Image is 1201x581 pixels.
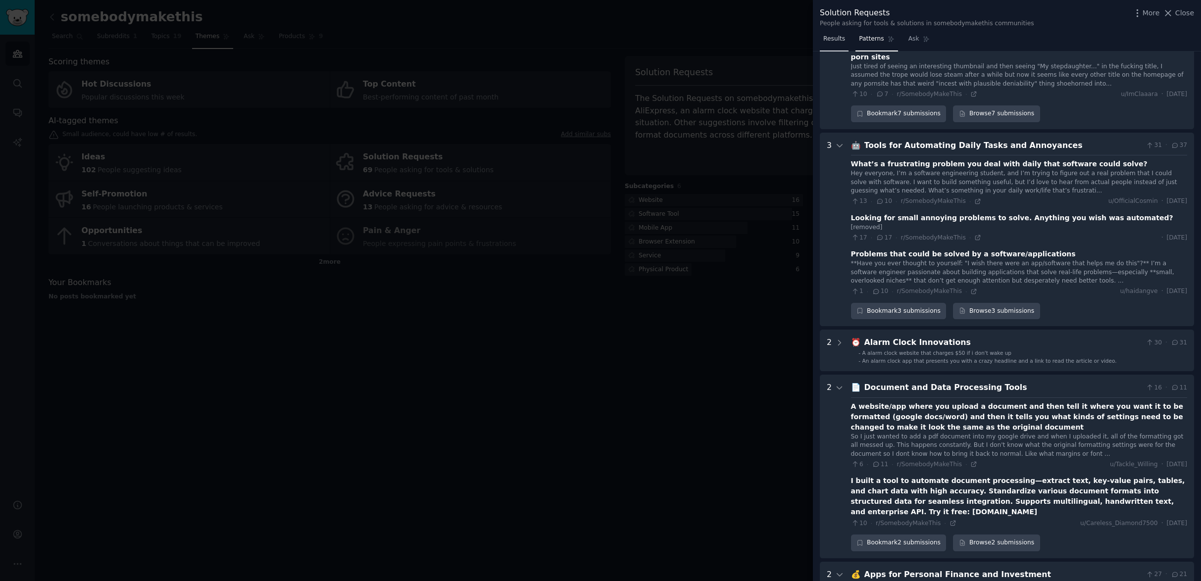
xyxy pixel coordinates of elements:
div: A website/app where you upload a document and then tell it where you want it to be formatted (goo... [851,401,1187,433]
span: · [965,461,967,468]
span: · [965,288,967,295]
div: Solution Requests [820,7,1034,19]
span: 37 [1171,141,1187,150]
span: · [867,461,868,468]
span: r/SomebodyMakeThis [897,461,962,468]
a: Results [820,31,849,51]
div: Hey everyone, I’m a software engineering student, and I’m trying to figure out a real problem tha... [851,169,1187,195]
span: 10 [851,519,867,528]
span: 27 [1146,570,1162,579]
span: · [1161,90,1163,99]
span: Patterns [859,35,884,44]
span: · [896,198,897,205]
span: · [867,288,868,295]
span: 13 [851,197,867,206]
span: · [965,91,967,97]
span: · [1165,384,1167,392]
span: · [1161,460,1163,469]
span: Ask [908,35,919,44]
div: - [858,357,860,364]
span: u/Tackle_Willing [1110,460,1158,469]
span: 11 [872,460,888,469]
div: - [858,349,860,356]
span: · [944,520,946,527]
span: [DATE] [1167,234,1187,242]
span: · [1165,570,1167,579]
a: Patterns [855,31,898,51]
span: r/SomebodyMakeThis [901,234,966,241]
span: · [1161,234,1163,242]
span: r/SomebodyMakeThis [897,91,962,97]
span: · [871,520,872,527]
span: · [1161,287,1163,296]
div: Alarm Clock Innovations [864,337,1142,349]
a: Browse3 submissions [953,303,1040,320]
span: [DATE] [1167,519,1187,528]
span: · [1165,141,1167,150]
span: 🤖 [851,141,861,150]
span: · [896,234,897,241]
span: · [1165,339,1167,347]
div: Problems that could be solved by a software/applications [851,249,1076,259]
span: Results [823,35,845,44]
span: 30 [1146,339,1162,347]
span: u/Careless_Diamond7500 [1080,519,1158,528]
div: Bookmark 3 submissions [851,303,947,320]
span: 7 [876,90,888,99]
span: r/SomebodyMakeThis [901,197,966,204]
div: Document and Data Processing Tools [864,382,1142,394]
span: 10 [876,197,892,206]
span: 11 [1171,384,1187,392]
span: ⏰ [851,338,861,347]
a: Browse7 submissions [953,105,1040,122]
span: 31 [1171,339,1187,347]
span: More [1143,8,1160,18]
div: I built a tool to automate document processing—extract text, key-value pairs, tables, and chart d... [851,476,1187,517]
span: 💰 [851,570,861,579]
span: r/SomebodyMakeThis [876,520,941,527]
a: Browse2 submissions [953,534,1040,551]
span: · [969,198,971,205]
div: What’s a frustrating problem you deal with daily that software could solve? [851,159,1148,169]
span: · [871,91,872,97]
span: 10 [851,90,867,99]
div: So I just wanted to add a pdf document into my google drive and when I uploaded it, all of the fo... [851,433,1187,459]
span: [DATE] [1167,287,1187,296]
span: u/ImClaaara [1121,90,1157,99]
div: Looking for small annoying problems to solve. Anything you wish was automated? [851,213,1173,223]
span: 1 [851,287,863,296]
div: Browser Plugin that automatically hides anything with "Step-" in the title on popular porn sites [851,42,1187,62]
button: Close [1163,8,1194,18]
span: A alarm clock website that charges $50 if i don't wake up [862,350,1011,356]
span: · [892,288,893,295]
button: Bookmark2 submissions [851,534,947,551]
div: Bookmark 7 submissions [851,105,947,122]
span: [DATE] [1167,460,1187,469]
span: 31 [1146,141,1162,150]
div: Just tired of seeing an interesting thumbnail and then seeing "My stepdaughter..." in the fucking... [851,62,1187,89]
span: 16 [1146,384,1162,392]
a: Ask [905,31,933,51]
div: Tools for Automating Daily Tasks and Annoyances [864,140,1142,152]
span: 21 [1171,570,1187,579]
div: 3 [827,140,832,320]
span: · [892,91,893,97]
span: · [892,461,893,468]
span: r/SomebodyMakeThis [897,288,962,294]
span: · [1161,519,1163,528]
span: [DATE] [1167,90,1187,99]
span: 17 [851,234,867,242]
span: · [1161,197,1163,206]
span: Close [1175,8,1194,18]
div: **Have you ever thought to yourself: "I wish there were an app/software that helps me do this"?**... [851,259,1187,286]
span: 6 [851,460,863,469]
span: · [969,234,971,241]
div: [removed] [851,223,1187,232]
div: Bookmark 2 submissions [851,534,947,551]
span: u/OfficialCosmin [1108,197,1158,206]
button: Bookmark3 submissions [851,303,947,320]
span: 17 [876,234,892,242]
div: 2 [827,337,832,364]
span: 10 [872,287,888,296]
div: People asking for tools & solutions in somebodymakethis communities [820,19,1034,28]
